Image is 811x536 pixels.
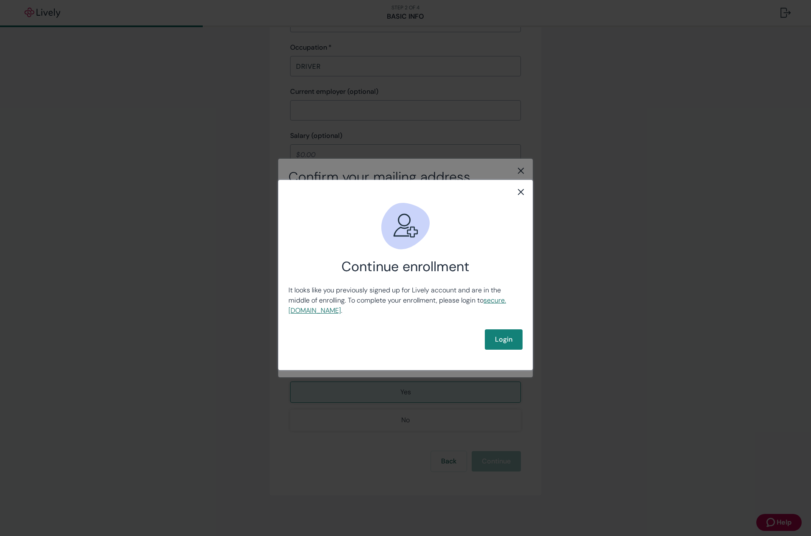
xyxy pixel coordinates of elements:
[516,187,526,197] button: close button
[288,258,523,275] h2: Continue enrollment
[288,296,506,315] a: secure.[DOMAIN_NAME]
[380,200,431,251] svg: Add user icon
[485,329,523,350] a: Login
[288,285,523,316] p: It looks like you previously signed up for Lively account and are in the middle of enrolling. To ...
[516,187,526,197] svg: close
